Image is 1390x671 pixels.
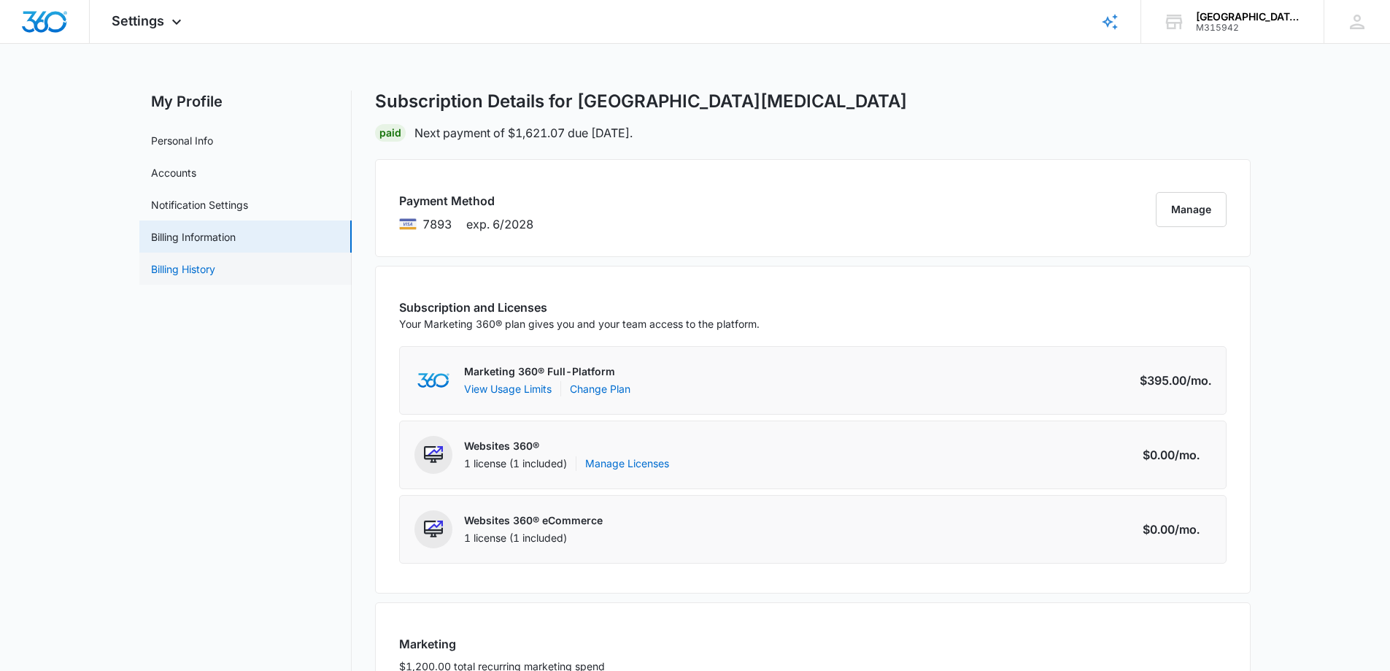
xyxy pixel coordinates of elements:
h1: Subscription Details for [GEOGRAPHIC_DATA][MEDICAL_DATA] [375,91,907,112]
span: /mo. [1175,521,1200,538]
h2: My Profile [139,91,352,112]
button: Manage [1156,192,1227,227]
button: View Usage Limits [464,381,552,396]
a: Manage Licenses [585,456,669,471]
a: Billing History [151,261,215,277]
a: Accounts [151,165,196,180]
p: Your Marketing 360® plan gives you and your team access to the platform. [399,316,760,331]
span: Settings [112,13,164,28]
h3: Subscription and Licenses [399,299,760,316]
div: 1 license (1 included) [464,531,603,545]
p: Websites 360® [464,439,669,453]
div: 1 license (1 included) [464,456,669,471]
div: account name [1196,11,1302,23]
a: Change Plan [570,381,630,396]
a: Notification Settings [151,197,248,212]
p: Marketing 360® Full-Platform [464,364,630,379]
span: /mo. [1186,372,1211,389]
p: Websites 360® eCommerce [464,513,603,528]
p: Next payment of $1,621.07 due [DATE]. [414,124,633,142]
div: $0.00 [1143,446,1211,464]
a: Billing Information [151,229,236,245]
span: /mo. [1175,446,1200,464]
div: $395.00 [1140,372,1211,389]
span: brandLabels.visa ending with [422,215,452,233]
div: Paid [375,124,406,142]
h3: Payment Method [399,192,533,210]
div: account id [1196,23,1302,33]
a: Personal Info [151,133,213,148]
span: exp. 6/2028 [466,215,533,233]
h3: Marketing [399,635,1227,653]
div: $0.00 [1143,521,1211,538]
